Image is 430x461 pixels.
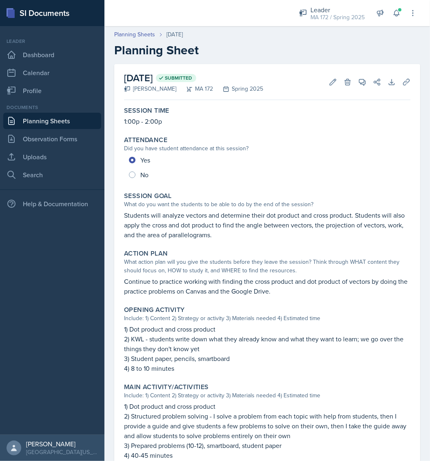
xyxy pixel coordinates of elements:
div: Include: 1) Content 2) Strategy or activity 3) Materials needed 4) Estimated time [124,391,410,400]
div: [PERSON_NAME] [124,85,176,93]
p: 2) KWL - students write down what they already know and what they want to learn; we go over the t... [124,334,410,354]
div: Spring 2025 [213,85,263,93]
div: Did you have student attendance at this session? [124,144,410,153]
div: [GEOGRAPHIC_DATA][US_STATE] in [GEOGRAPHIC_DATA] [26,448,98,456]
div: Leader [310,5,365,15]
a: Dashboard [3,47,101,63]
div: Documents [3,104,101,111]
a: Uploads [3,149,101,165]
div: MA 172 / Spring 2025 [310,13,365,22]
div: Help & Documentation [3,196,101,212]
div: What action plan will you give the students before they leave the session? Think through WHAT con... [124,258,410,275]
p: 1) Dot product and cross product [124,401,410,411]
div: MA 172 [176,85,213,93]
div: Leader [3,38,101,45]
a: Search [3,167,101,183]
a: Calendar [3,65,101,81]
p: Continue to practice working with finding the cross product and dot product of vectors by doing t... [124,276,410,296]
a: Observation Forms [3,131,101,147]
h2: [DATE] [124,71,263,85]
div: [DATE] [166,30,183,39]
div: Include: 1) Content 2) Strategy or activity 3) Materials needed 4) Estimated time [124,314,410,323]
p: 1:00p - 2:00p [124,116,410,126]
p: 3) Prepared problems (10-12), smartboard, student paper [124,441,410,450]
label: Main Activity/Activities [124,383,209,391]
p: 1) Dot product and cross product [124,324,410,334]
label: Opening Activity [124,306,184,314]
div: [PERSON_NAME] [26,440,98,448]
h2: Planning Sheet [114,43,420,58]
a: Planning Sheets [3,113,101,129]
p: 4) 8 to 10 minutes [124,363,410,373]
label: Action Plan [124,249,168,258]
p: 3) Student paper, pencils, smartboard [124,354,410,363]
label: Session Time [124,107,169,115]
a: Profile [3,82,101,99]
label: Session Goal [124,192,172,200]
a: Planning Sheets [114,30,155,39]
p: 2) Structured problem solving - I solve a problem from each topic with help from students, then I... [124,411,410,441]
p: 4) 40-45 minutes [124,450,410,460]
p: Students will analyze vectors and determine their dot product and cross product. Students will al... [124,210,410,240]
span: Submitted [165,75,192,81]
div: What do you want the students to be able to do by the end of the session? [124,200,410,209]
label: Attendance [124,136,167,144]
